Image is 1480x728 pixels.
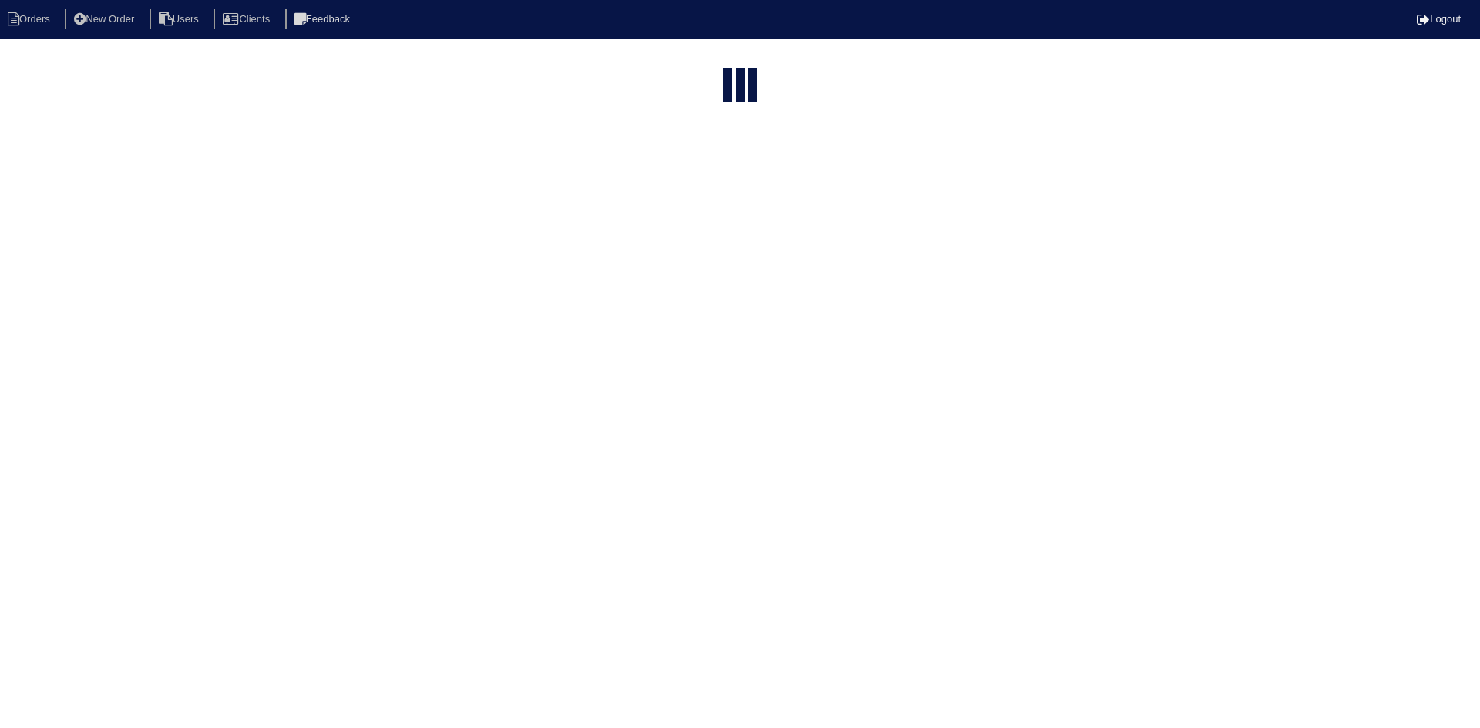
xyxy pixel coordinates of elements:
a: Logout [1417,13,1461,25]
li: Clients [214,9,282,30]
a: New Order [65,13,146,25]
li: Users [150,9,211,30]
li: Feedback [285,9,362,30]
div: loading... [736,68,745,107]
a: Users [150,13,211,25]
li: New Order [65,9,146,30]
a: Clients [214,13,282,25]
